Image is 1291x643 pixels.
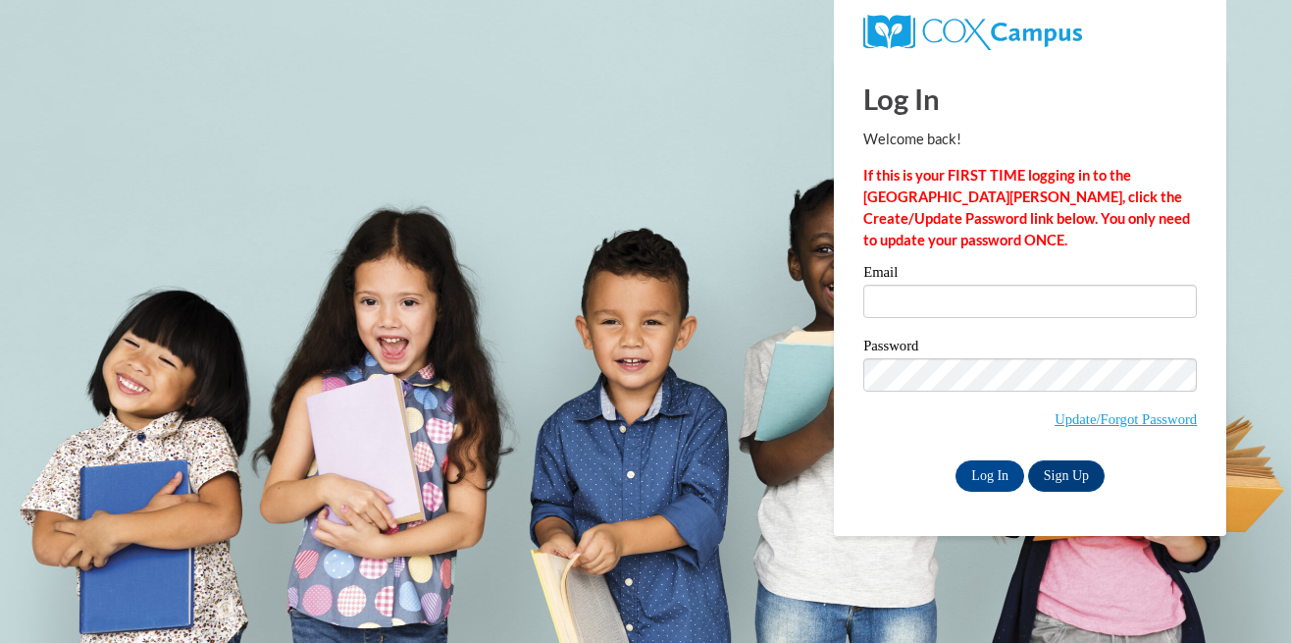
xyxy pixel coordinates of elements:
[955,460,1024,492] input: Log In
[863,265,1197,285] label: Email
[863,339,1197,358] label: Password
[863,15,1082,50] img: COX Campus
[863,167,1190,248] strong: If this is your FIRST TIME logging in to the [GEOGRAPHIC_DATA][PERSON_NAME], click the Create/Upd...
[863,129,1197,150] p: Welcome back!
[863,79,1197,119] h1: Log In
[863,23,1082,39] a: COX Campus
[1028,460,1105,492] a: Sign Up
[1055,411,1197,427] a: Update/Forgot Password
